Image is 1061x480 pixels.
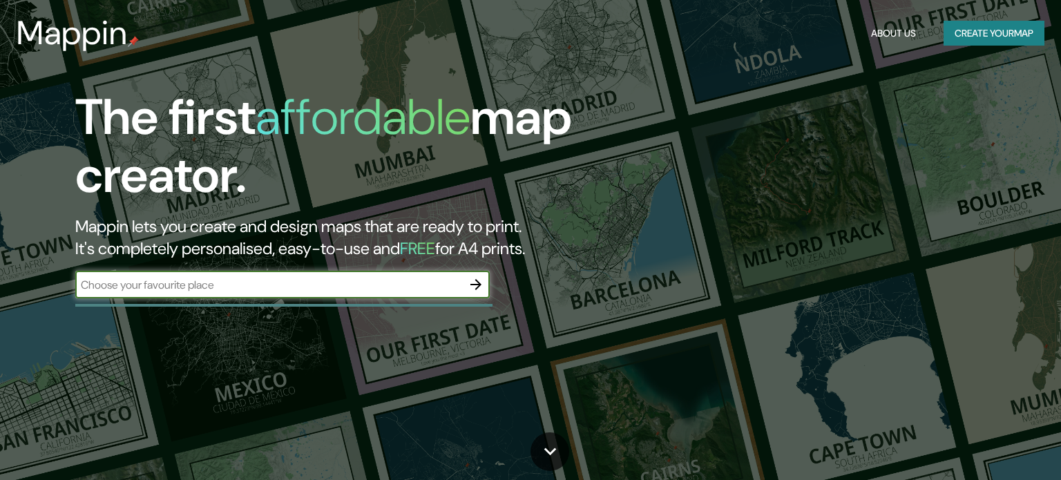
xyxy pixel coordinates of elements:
h2: Mappin lets you create and design maps that are ready to print. It's completely personalised, eas... [75,215,606,260]
button: About Us [866,21,921,46]
input: Choose your favourite place [75,277,462,293]
h1: The first map creator. [75,88,606,215]
h3: Mappin [17,14,128,52]
h1: affordable [256,85,470,149]
button: Create yourmap [944,21,1044,46]
img: mappin-pin [128,36,139,47]
h5: FREE [400,238,435,259]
